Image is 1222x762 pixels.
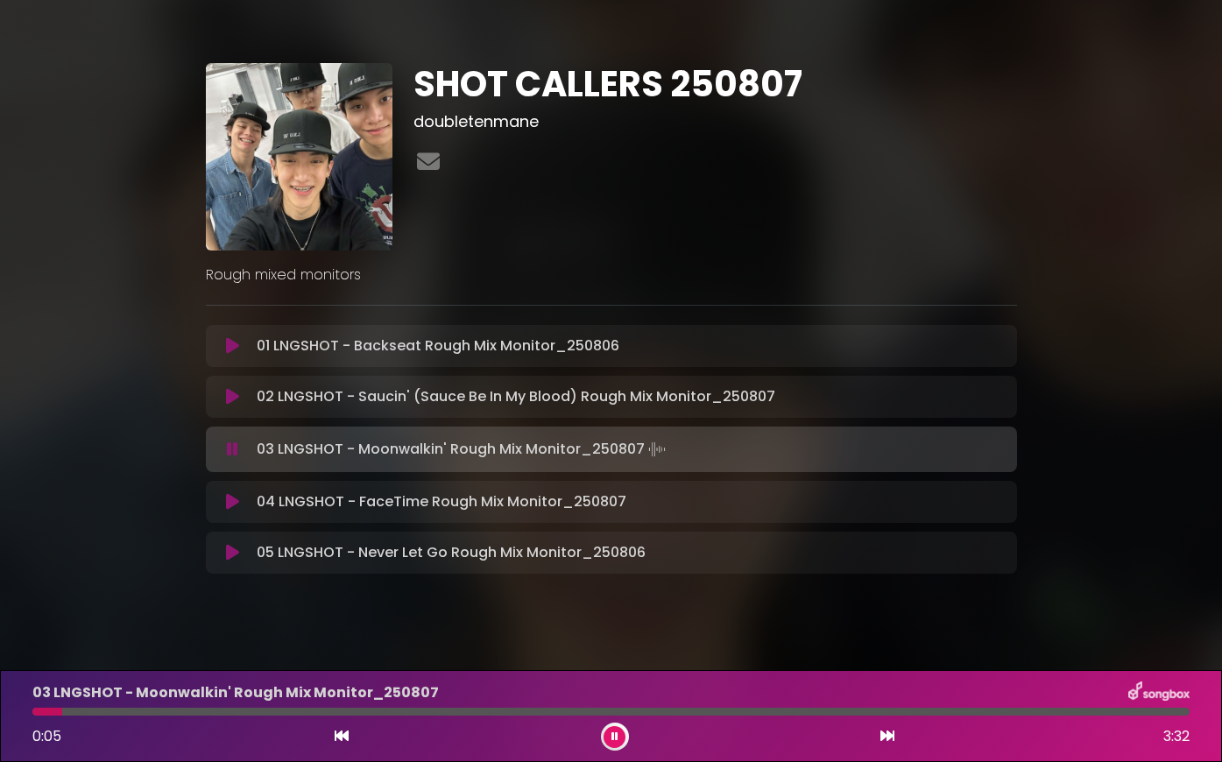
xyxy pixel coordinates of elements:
[206,265,1017,286] p: Rough mixed monitors
[413,63,1017,105] h1: SHOT CALLERS 250807
[257,335,619,356] p: 01 LNGSHOT - Backseat Rough Mix Monitor_250806
[257,542,646,563] p: 05 LNGSHOT - Never Let Go Rough Mix Monitor_250806
[645,437,669,462] img: waveform4.gif
[257,491,626,512] p: 04 LNGSHOT - FaceTime Rough Mix Monitor_250807
[257,386,775,407] p: 02 LNGSHOT - Saucin' (Sauce Be In My Blood) Rough Mix Monitor_250807
[257,437,669,462] p: 03 LNGSHOT - Moonwalkin' Rough Mix Monitor_250807
[206,63,393,250] img: EhfZEEfJT4ehH6TTm04u
[413,112,1017,131] h3: doubletenmane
